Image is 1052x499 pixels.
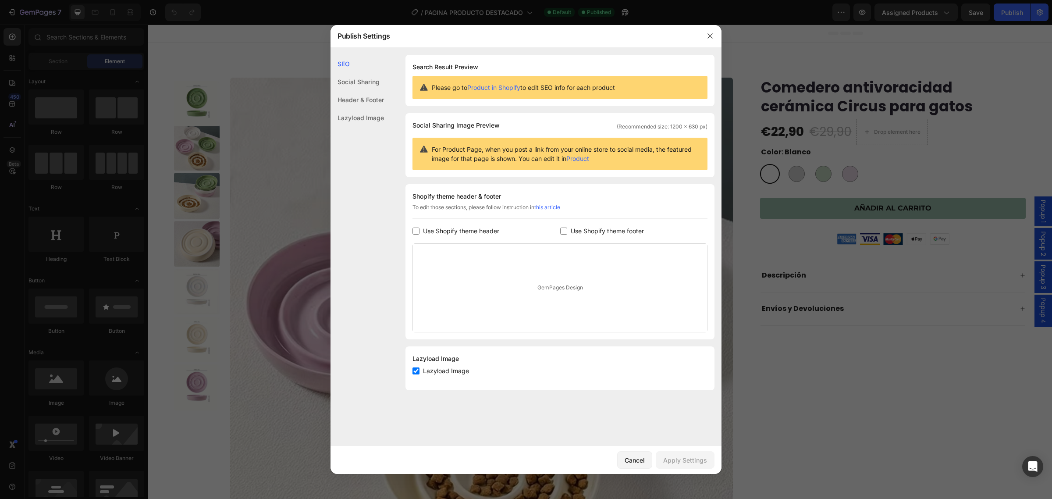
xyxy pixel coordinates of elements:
[467,84,520,91] a: Product in Shopify
[891,207,900,232] span: Popup 2
[412,353,707,364] div: Lazyload Image
[617,451,652,469] button: Cancel
[712,208,732,221] img: gempages_584883416172855877-f7428bd6-3f90-4441-9c10-4be84acceb74.png
[891,274,900,299] span: Popup 4
[1022,456,1043,477] div: Open Intercom Messenger
[412,120,500,131] span: Social Sharing Image Preview
[612,173,878,195] button: AÑADIR AL CARRITO
[432,145,700,163] span: For Product Page, when you post a link from your online store to social media, the featured image...
[331,73,384,91] div: Social Sharing
[759,209,778,221] img: gempages_584883416172855877-00c9eb4c-d345-4655-bc65-49284df21c32.png
[571,226,644,236] span: Use Shopify theme footer
[413,244,707,332] div: GemPages Design
[432,83,615,92] span: Please go to to edit SEO info for each product
[412,62,707,72] h1: Search Result Preview
[534,204,560,210] a: this article
[656,451,714,469] button: Apply Settings
[423,226,499,236] span: Use Shopify theme header
[612,99,657,116] div: €22,90
[566,155,589,162] a: Product
[412,191,707,202] div: Shopify theme header & footer
[423,366,469,376] span: Lazyload Image
[689,209,709,220] img: gempages_584883416172855877-96026055-9b68-460d-9b65-349b61f3f174.png
[782,209,802,220] img: gempages_584883416172855877-8898a4b3-1bb9-46e6-850d-5dc81e10796a.png
[331,91,384,109] div: Header & Footer
[891,175,900,198] span: Popup 1
[625,456,645,465] div: Cancel
[331,25,699,47] div: Publish Settings
[612,122,664,133] legend: Color: Blanco
[617,123,707,131] span: (Recommended size: 1200 x 630 px)
[331,109,384,127] div: Lazyload Image
[707,179,784,189] div: AÑADIR AL CARRITO
[614,279,696,289] strong: Envíos y Devoluciones
[661,99,705,116] div: €29,90
[726,104,773,111] div: Drop element here
[663,456,707,465] div: Apply Settings
[412,203,707,219] div: To edit those sections, please follow instruction in
[612,53,878,93] h1: Comedero antivoracidad cerámica Circus para gatos
[736,209,755,221] img: gempages_584883416172855877-81b1628e-843c-4ff7-8dc4-c4dc284b4116.png
[891,240,900,265] span: Popup 3
[614,246,658,256] strong: Descripción
[331,55,384,73] div: SEO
